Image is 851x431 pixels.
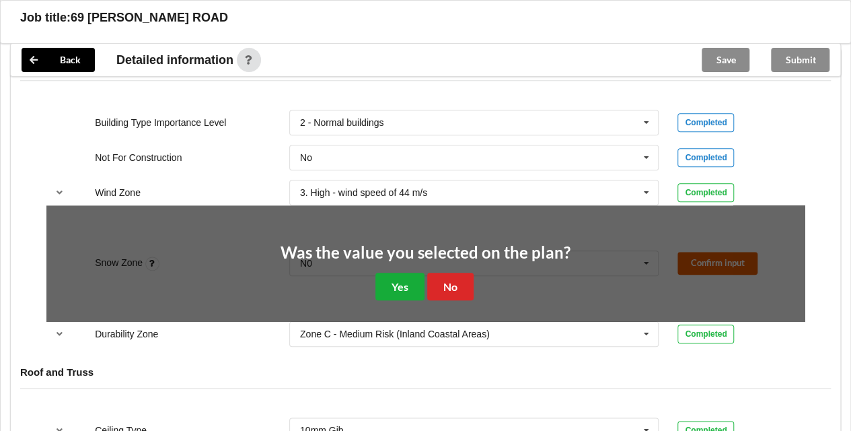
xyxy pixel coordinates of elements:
[95,187,141,198] label: Wind Zone
[71,10,228,26] h3: 69 [PERSON_NAME] ROAD
[677,325,734,343] div: Completed
[95,152,182,163] label: Not For Construction
[95,329,158,339] label: Durability Zone
[116,54,233,66] span: Detailed information
[300,329,490,339] div: Zone C - Medium Risk (Inland Coastal Areas)
[677,183,734,202] div: Completed
[95,117,226,128] label: Building Type Importance Level
[677,148,734,167] div: Completed
[20,366,831,378] h4: Roof and Truss
[427,273,474,300] button: No
[22,48,95,72] button: Back
[375,273,424,300] button: Yes
[46,180,73,205] button: reference-toggle
[300,188,427,197] div: 3. High - wind speed of 44 m/s
[46,322,73,346] button: reference-toggle
[300,153,312,162] div: No
[281,242,570,263] h2: Was the value you selected on the plan?
[677,113,734,132] div: Completed
[300,118,384,127] div: 2 - Normal buildings
[20,10,71,26] h3: Job title:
